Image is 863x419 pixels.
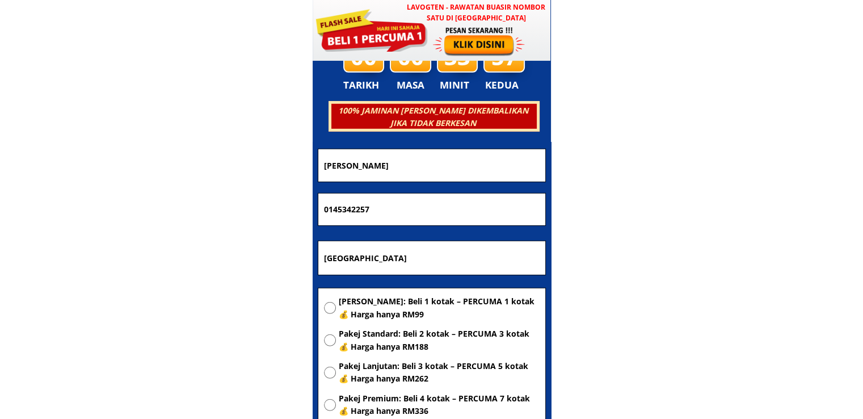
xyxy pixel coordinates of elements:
input: Nombor Telefon Bimbit [321,194,542,225]
h3: 100% JAMINAN [PERSON_NAME] DIKEMBALIKAN JIKA TIDAK BERKESAN [330,104,536,130]
span: Pakej Premium: Beli 4 kotak – PERCUMA 7 kotak 💰 Harga hanya RM336 [339,392,540,418]
h3: KEDUA [485,77,522,93]
h3: MASA [391,77,430,93]
span: [PERSON_NAME]: Beli 1 kotak – PERCUMA 1 kotak 💰 Harga hanya RM99 [339,295,540,321]
span: Pakej Standard: Beli 2 kotak – PERCUMA 3 kotak 💰 Harga hanya RM188 [339,328,540,353]
span: Pakej Lanjutan: Beli 3 kotak – PERCUMA 5 kotak 💰 Harga hanya RM262 [339,360,540,386]
input: Alamat [321,241,542,275]
input: Nama penuh [321,149,542,182]
h3: MINIT [440,77,474,93]
h3: TARIKH [343,77,391,93]
h3: LAVOGTEN - Rawatan Buasir Nombor Satu di [GEOGRAPHIC_DATA] [402,2,550,23]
